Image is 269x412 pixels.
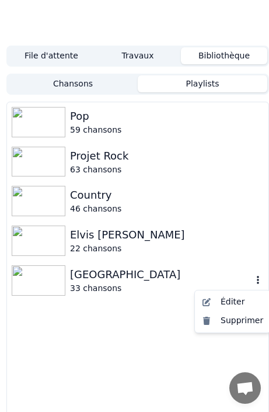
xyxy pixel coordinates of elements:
div: [GEOGRAPHIC_DATA] [70,266,252,283]
button: Playlists [138,75,267,92]
button: Travaux [95,47,181,64]
div: Projet Rock [70,148,264,164]
button: Chansons [8,75,138,92]
div: 63 chansons [70,164,264,176]
div: Country [70,187,264,203]
div: Éditer [197,293,268,311]
button: File d'attente [8,47,95,64]
div: 46 chansons [70,203,264,215]
div: 59 chansons [70,124,264,136]
div: 22 chansons [70,243,264,255]
div: Pop [70,108,264,124]
button: Bibliothèque [181,47,267,64]
div: Elvis [PERSON_NAME] [70,227,264,243]
div: 33 chansons [70,283,252,295]
a: Ouvrir le chat [229,372,261,404]
div: Supprimer [197,311,268,330]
